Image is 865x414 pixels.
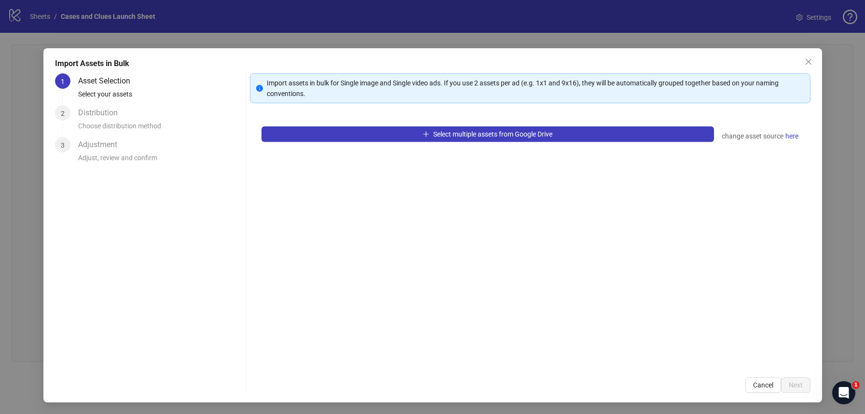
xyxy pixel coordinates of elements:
span: here [785,131,798,141]
span: Cancel [753,381,773,389]
button: Select multiple assets from Google Drive [261,126,714,142]
span: info-circle [256,85,263,92]
button: Close [800,54,816,69]
span: 2 [61,110,65,117]
div: Asset Selection [78,73,138,89]
span: 1 [61,78,65,85]
button: Next [781,377,810,393]
button: Cancel [745,377,781,393]
div: Select your assets [78,89,242,105]
iframe: Intercom live chat [832,381,855,404]
div: change asset source [721,130,798,142]
span: 1 [852,381,860,389]
a: here [784,130,798,142]
span: 3 [61,141,65,149]
div: Choose distribution method [78,121,242,137]
span: Select multiple assets from Google Drive [433,130,552,138]
div: Import Assets in Bulk [55,58,810,69]
span: plus [423,131,429,138]
div: Adjust, review and confirm [78,152,242,169]
div: Adjustment [78,137,125,152]
div: Import assets in bulk for Single image and Single video ads. If you use 2 assets per ad (e.g. 1x1... [267,78,804,99]
span: close [804,58,812,66]
div: Distribution [78,105,125,121]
